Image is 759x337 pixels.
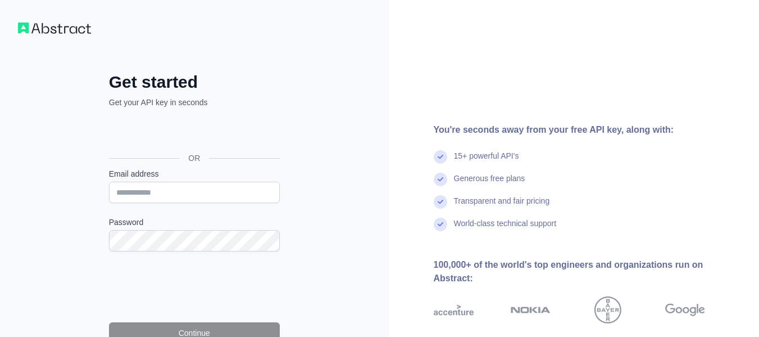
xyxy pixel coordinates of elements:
[109,72,280,92] h2: Get started
[18,23,91,34] img: Workflow
[109,97,280,108] p: Get your API key in seconds
[109,168,280,179] label: Email address
[454,173,525,195] div: Generous free plans
[665,296,705,323] img: google
[434,173,447,186] img: check mark
[454,195,550,218] div: Transparent and fair pricing
[103,120,283,145] iframe: Sign in with Google Button
[179,152,209,164] span: OR
[454,218,557,240] div: World-class technical support
[109,217,280,228] label: Password
[434,123,742,137] div: You're seconds away from your free API key, along with:
[511,296,551,323] img: nokia
[434,150,447,164] img: check mark
[454,150,519,173] div: 15+ powerful API's
[434,218,447,231] img: check mark
[434,296,474,323] img: accenture
[434,195,447,209] img: check mark
[594,296,621,323] img: bayer
[434,258,742,285] div: 100,000+ of the world's top engineers and organizations run on Abstract:
[109,265,280,309] iframe: reCAPTCHA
